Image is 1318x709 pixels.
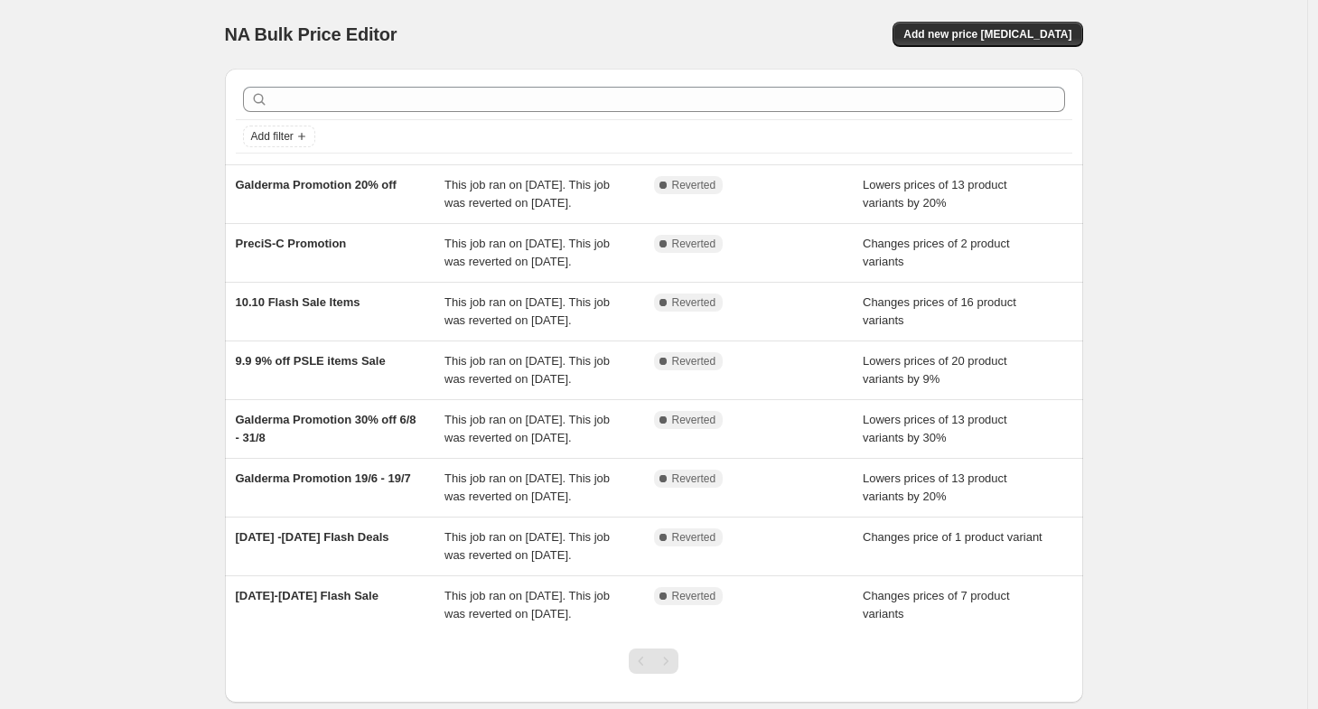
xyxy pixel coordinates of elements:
[236,178,397,191] span: Galderma Promotion 20% off
[629,648,678,674] nav: Pagination
[444,530,610,562] span: This job ran on [DATE]. This job was reverted on [DATE].
[236,471,411,485] span: Galderma Promotion 19/6 - 19/7
[863,237,1010,268] span: Changes prices of 2 product variants
[236,589,379,602] span: [DATE]-[DATE] Flash Sale
[863,295,1016,327] span: Changes prices of 16 product variants
[672,471,716,486] span: Reverted
[236,354,386,368] span: 9.9 9% off PSLE items Sale
[225,24,397,44] span: NA Bulk Price Editor
[243,126,315,147] button: Add filter
[444,413,610,444] span: This job ran on [DATE]. This job was reverted on [DATE].
[672,237,716,251] span: Reverted
[444,354,610,386] span: This job ran on [DATE]. This job was reverted on [DATE].
[236,413,416,444] span: Galderma Promotion 30% off 6/8 - 31/8
[444,295,610,327] span: This job ran on [DATE]. This job was reverted on [DATE].
[236,237,347,250] span: PreciS-C Promotion
[444,471,610,503] span: This job ran on [DATE]. This job was reverted on [DATE].
[236,295,360,309] span: 10.10 Flash Sale Items
[672,295,716,310] span: Reverted
[672,530,716,545] span: Reverted
[672,413,716,427] span: Reverted
[863,178,1007,210] span: Lowers prices of 13 product variants by 20%
[672,178,716,192] span: Reverted
[863,530,1042,544] span: Changes price of 1 product variant
[903,27,1071,42] span: Add new price [MEDICAL_DATA]
[236,530,389,544] span: [DATE] -[DATE] Flash Deals
[863,413,1007,444] span: Lowers prices of 13 product variants by 30%
[863,589,1010,620] span: Changes prices of 7 product variants
[444,589,610,620] span: This job ran on [DATE]. This job was reverted on [DATE].
[863,354,1007,386] span: Lowers prices of 20 product variants by 9%
[672,589,716,603] span: Reverted
[672,354,716,368] span: Reverted
[893,22,1082,47] button: Add new price [MEDICAL_DATA]
[251,129,294,144] span: Add filter
[863,471,1007,503] span: Lowers prices of 13 product variants by 20%
[444,178,610,210] span: This job ran on [DATE]. This job was reverted on [DATE].
[444,237,610,268] span: This job ran on [DATE]. This job was reverted on [DATE].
